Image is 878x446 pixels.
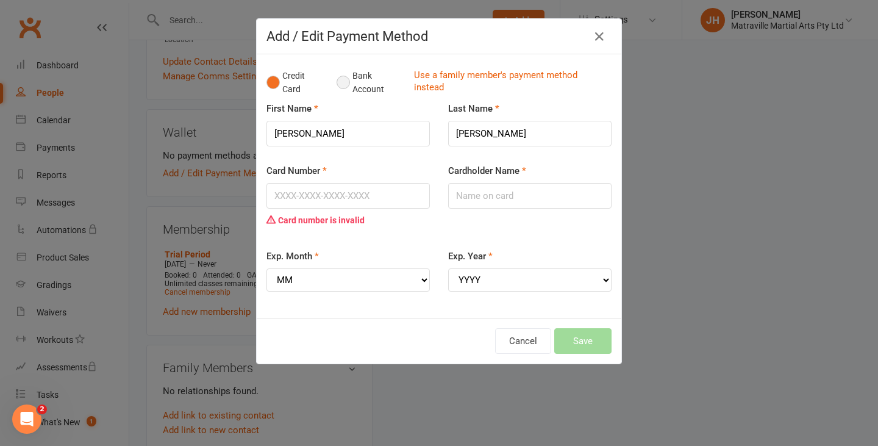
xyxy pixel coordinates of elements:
[448,101,499,116] label: Last Name
[37,405,47,414] span: 2
[266,183,430,209] input: XXXX-XXXX-XXXX-XXXX
[448,249,493,264] label: Exp. Year
[495,328,551,354] button: Cancel
[590,27,609,46] button: Close
[266,64,324,101] button: Credit Card
[266,29,612,44] h4: Add / Edit Payment Method
[337,64,404,101] button: Bank Account
[414,69,605,96] a: Use a family member's payment method instead
[266,209,430,232] div: Card number is invalid
[448,183,612,209] input: Name on card
[448,164,526,178] label: Cardholder Name
[266,164,327,178] label: Card Number
[12,405,41,434] iframe: Intercom live chat
[266,101,318,116] label: First Name
[266,249,319,264] label: Exp. Month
